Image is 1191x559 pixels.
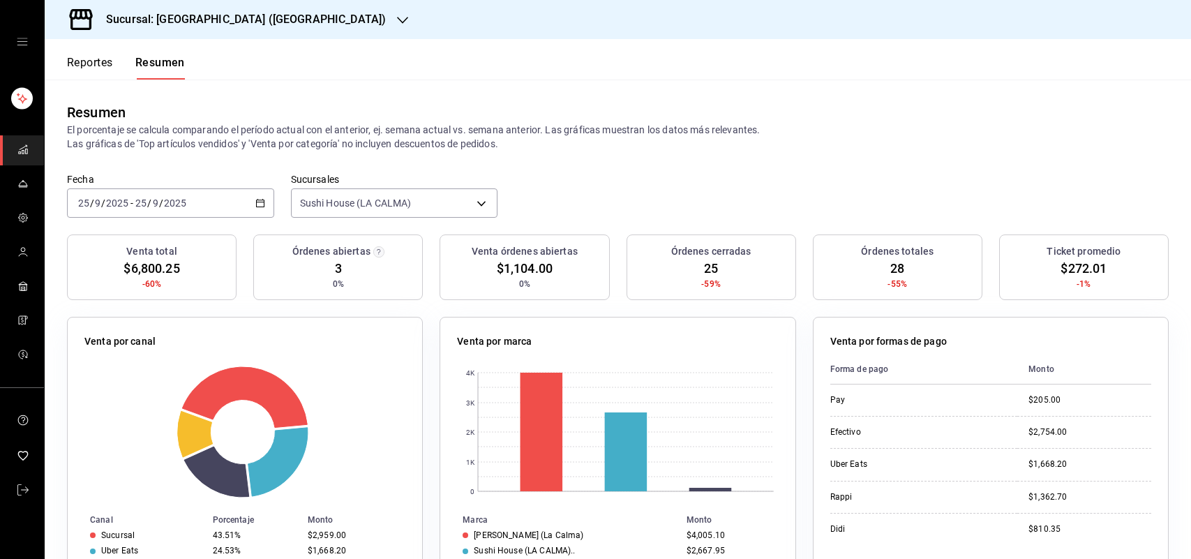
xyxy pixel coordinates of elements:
div: $205.00 [1028,394,1151,406]
h3: Sucursal: [GEOGRAPHIC_DATA] ([GEOGRAPHIC_DATA]) [95,11,386,28]
h3: Órdenes abiertas [292,244,370,259]
span: / [101,197,105,209]
button: Resumen [135,56,185,80]
span: -55% [887,278,907,290]
div: [PERSON_NAME] (La Calma) [474,530,583,540]
span: $1,104.00 [497,259,553,278]
span: 28 [890,259,904,278]
p: Venta por marca [457,334,532,349]
div: $2,667.95 [687,546,773,556]
div: $1,668.20 [308,546,400,556]
text: 4K [466,369,475,377]
h3: Ticket promedio [1047,244,1121,259]
input: ---- [163,197,187,209]
text: 3K [466,399,475,407]
span: -1% [1077,278,1091,290]
div: $1,668.20 [1028,459,1151,470]
span: / [147,197,151,209]
span: $6,800.25 [123,259,179,278]
h3: Venta órdenes abiertas [472,244,578,259]
th: Monto [1017,355,1151,385]
span: / [159,197,163,209]
div: 24.53% [213,546,297,556]
div: $4,005.10 [687,530,773,540]
div: Pay [830,394,970,406]
span: -60% [142,278,162,290]
h3: Órdenes cerradas [671,244,751,259]
div: $1,362.70 [1028,491,1151,503]
div: $810.35 [1028,523,1151,535]
button: open drawer [17,36,28,47]
div: Resumen [67,102,126,123]
label: Sucursales [291,174,498,184]
span: 25 [704,259,718,278]
div: Sucursal [101,530,135,540]
span: / [90,197,94,209]
text: 1K [466,459,475,466]
th: Monto [681,512,795,528]
text: 0 [470,488,474,495]
span: 3 [335,259,342,278]
p: El porcentaje se calcula comparando el período actual con el anterior, ej. semana actual vs. sema... [67,123,1169,151]
h3: Venta total [126,244,177,259]
th: Marca [440,512,680,528]
input: -- [77,197,90,209]
input: -- [94,197,101,209]
input: -- [135,197,147,209]
th: Forma de pago [830,355,1018,385]
p: Venta por canal [84,334,156,349]
div: Sushi House (LA CALMA).. [474,546,575,556]
input: ---- [105,197,129,209]
th: Canal [68,512,207,528]
input: -- [152,197,159,209]
div: Didi [830,523,970,535]
div: 43.51% [213,530,297,540]
div: Efectivo [830,426,970,438]
text: 2K [466,428,475,436]
div: Rappi [830,491,970,503]
span: -59% [701,278,721,290]
div: $2,959.00 [308,530,400,540]
div: Uber Eats [830,459,970,470]
button: Reportes [67,56,113,80]
span: $272.01 [1061,259,1107,278]
span: 0% [333,278,344,290]
div: navigation tabs [67,56,185,80]
label: Fecha [67,174,274,184]
p: Venta por formas de pago [830,334,947,349]
div: Uber Eats [101,546,138,556]
span: 0% [519,278,530,290]
h3: Órdenes totales [861,244,934,259]
div: $2,754.00 [1028,426,1151,438]
span: Sushi House (LA CALMA) [300,196,412,210]
th: Monto [302,512,422,528]
span: - [130,197,133,209]
th: Porcentaje [207,512,302,528]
